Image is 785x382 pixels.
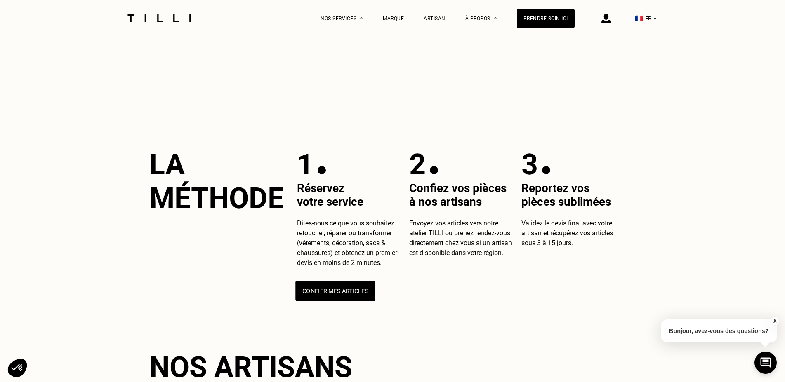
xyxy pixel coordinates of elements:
[149,148,284,215] h2: La méthode
[601,14,611,23] img: icône connexion
[297,274,374,301] a: Confier mes articles
[653,17,657,19] img: menu déroulant
[771,316,779,326] button: X
[494,17,497,19] img: Menu déroulant à propos
[125,14,194,22] img: Logo du service de couturière Tilli
[409,195,482,209] span: à nos artisans
[517,9,575,28] a: Prendre soin ici
[297,148,314,181] p: 1
[521,195,611,209] span: pièces sublimées
[521,148,538,181] p: 3
[383,16,404,21] a: Marque
[409,218,515,258] p: Envoyez vos articles vers notre atelier TILLI ou prenez rendez-vous directement chez vous si un a...
[661,319,777,342] p: Bonjour, avez-vous des questions?
[297,195,363,209] span: votre service
[409,148,426,181] p: 2
[409,181,507,195] span: Confiez vos pièces
[635,14,643,22] span: 🇫🇷
[297,218,403,268] p: Dites-nous ce que vous souhaitez retoucher, réparer ou transformer (vêtements, décoration, sacs &...
[297,181,344,195] span: Réservez
[360,17,363,19] img: Menu déroulant
[424,16,446,21] a: Artisan
[295,281,375,301] button: Confier mes articles
[521,218,627,248] p: Validez le devis final avec votre artisan et récupérez vos articles sous 3 à 15 jours.
[521,181,589,195] span: Reportez vos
